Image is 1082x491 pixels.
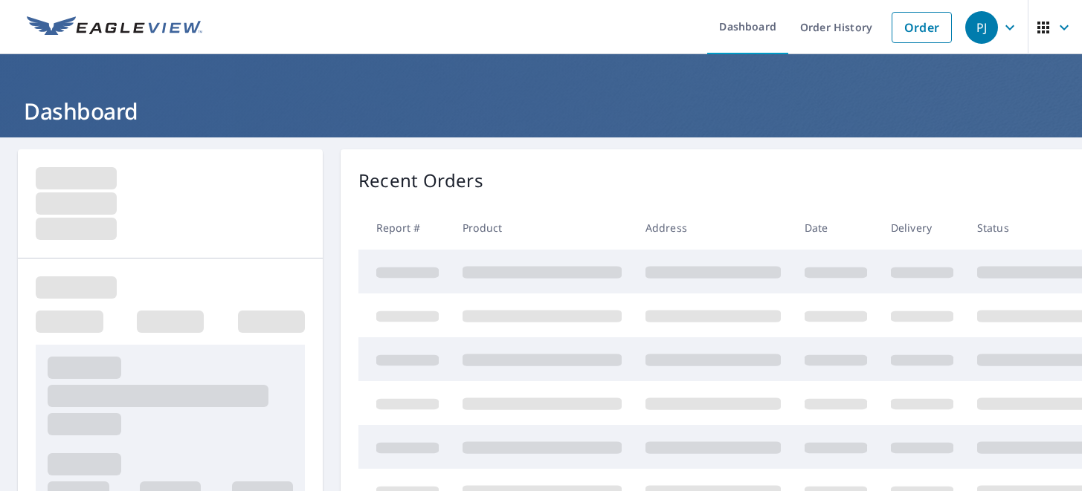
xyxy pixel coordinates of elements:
th: Report # [358,206,451,250]
th: Address [634,206,793,250]
img: EV Logo [27,16,202,39]
th: Product [451,206,634,250]
th: Date [793,206,879,250]
p: Recent Orders [358,167,483,194]
div: PJ [965,11,998,44]
a: Order [892,12,952,43]
h1: Dashboard [18,96,1064,126]
th: Delivery [879,206,965,250]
